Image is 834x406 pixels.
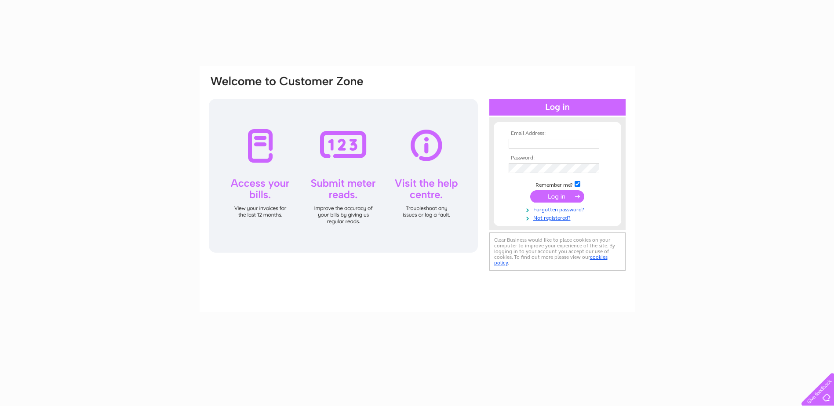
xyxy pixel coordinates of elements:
[509,205,608,213] a: Forgotten password?
[530,190,584,203] input: Submit
[506,180,608,188] td: Remember me?
[489,232,626,271] div: Clear Business would like to place cookies on your computer to improve your experience of the sit...
[509,213,608,221] a: Not registered?
[494,254,608,266] a: cookies policy
[506,130,608,137] th: Email Address:
[506,155,608,161] th: Password:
